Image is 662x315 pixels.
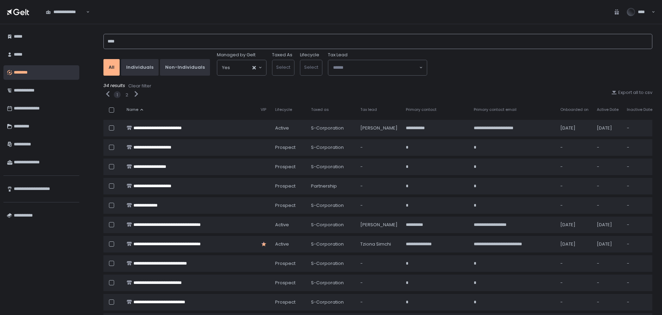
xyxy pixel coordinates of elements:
div: S-Corporation [311,164,352,170]
span: prospect [275,280,295,286]
div: - [627,144,652,151]
span: active [275,222,289,228]
div: Partnership [311,183,352,189]
div: Tziona Simchi [360,241,398,247]
div: [PERSON_NAME] [360,222,398,228]
div: S-Corporation [311,125,352,131]
span: Tax lead [360,107,377,112]
div: - [360,280,398,286]
span: Onboarded on [560,107,589,112]
div: - [360,183,398,189]
div: Search for option [217,60,266,75]
div: [DATE] [560,241,589,247]
div: - [597,183,619,189]
div: - [597,164,619,170]
div: S-Corporation [311,241,352,247]
div: - [627,222,652,228]
span: prospect [275,299,295,305]
span: Name [127,107,138,112]
div: - [597,144,619,151]
div: [DATE] [597,125,619,131]
button: Clear Selected [252,66,256,69]
span: Active Date [597,107,619,112]
div: [DATE] [597,222,619,228]
div: - [627,183,652,189]
span: Managed by Gelt [217,52,255,58]
span: prospect [275,144,295,151]
div: - [627,299,652,305]
label: Lifecycle [300,52,319,58]
div: Search for option [328,60,427,75]
span: prospect [275,183,295,189]
div: S-Corporation [311,144,352,151]
button: Non-Individuals [160,59,210,76]
div: - [627,164,652,170]
label: Taxed As [272,52,292,58]
div: [DATE] [597,241,619,247]
div: Clear filter [128,83,151,89]
span: Select [276,64,290,70]
div: S-Corporation [311,222,352,228]
div: Individuals [126,64,153,70]
input: Search for option [85,9,86,16]
div: - [360,164,398,170]
div: - [597,260,619,267]
button: Individuals [121,59,159,76]
div: - [597,202,619,209]
div: - [627,202,652,209]
span: Primary contact [406,107,437,112]
span: prospect [275,164,295,170]
span: Tax Lead [328,52,348,58]
button: 2 [126,92,128,98]
button: All [103,59,120,76]
div: - [360,202,398,209]
div: Non-Individuals [165,64,205,70]
div: - [560,299,589,305]
div: - [560,144,589,151]
button: Export all to csv [611,89,652,96]
div: - [360,260,398,267]
div: - [627,241,652,247]
div: - [560,280,589,286]
span: prospect [275,202,295,209]
span: Primary contact email [474,107,516,112]
div: - [360,144,398,151]
button: Clear filter [128,83,152,89]
div: - [597,299,619,305]
input: Search for option [333,64,419,71]
div: S-Corporation [311,280,352,286]
div: - [560,260,589,267]
div: - [627,125,652,131]
div: - [627,260,652,267]
div: [PERSON_NAME] [360,125,398,131]
div: - [560,202,589,209]
div: - [597,280,619,286]
div: - [360,299,398,305]
button: 1 [117,92,118,98]
div: - [627,280,652,286]
span: Lifecycle [275,107,292,112]
div: - [560,183,589,189]
input: Search for option [230,64,252,71]
div: All [109,64,114,70]
div: Search for option [41,5,90,19]
span: active [275,241,289,247]
span: Yes [222,64,230,71]
span: Inactive Date [627,107,652,112]
div: S-Corporation [311,299,352,305]
div: S-Corporation [311,202,352,209]
span: VIP [261,107,266,112]
div: S-Corporation [311,260,352,267]
div: 34 results [103,83,652,89]
div: [DATE] [560,125,589,131]
div: [DATE] [560,222,589,228]
div: - [560,164,589,170]
span: active [275,125,289,131]
span: Select [304,64,318,70]
span: prospect [275,260,295,267]
span: Taxed as [311,107,329,112]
